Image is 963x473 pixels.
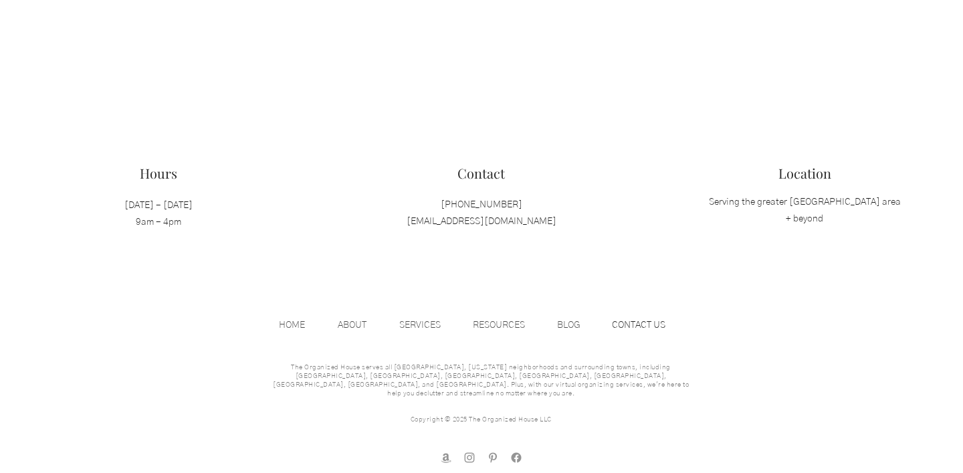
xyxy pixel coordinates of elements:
nav: Site [272,315,691,335]
span: [PHONE_NUMBER] [EMAIL_ADDRESS][DOMAIN_NAME] [407,200,556,226]
a: [PHONE_NUMBER][EMAIL_ADDRESS][DOMAIN_NAME] [407,200,556,226]
a: HOME [272,315,331,335]
p: SERVICES [393,315,447,335]
a: SERVICES [393,315,466,335]
p: BLOG [550,315,587,335]
img: Pinterest [486,451,500,464]
p: RESOURCES [466,315,532,335]
a: BLOG [550,315,605,335]
span: Serving the greater [GEOGRAPHIC_DATA] area [709,197,901,207]
img: Instagram [463,451,476,464]
span: [DATE] - [DATE] 9am - 4pm [124,201,193,227]
a: ABOUT [331,315,393,335]
span: Copyright © 2025 The Organized House LLC [411,416,552,423]
p: ABOUT [331,315,373,335]
span: Hours [140,164,177,182]
p: CONTACT US [605,315,672,335]
a: RESOURCES [466,315,550,335]
a: CONTACT US [605,315,691,335]
span: + beyond [786,214,823,223]
span: Contact [457,164,505,182]
span: The Organized House serves all [GEOGRAPHIC_DATA], [US_STATE] neighborhoods and surrounding towns,... [273,364,689,397]
img: amazon store front [439,451,453,464]
p: HOME [272,315,312,335]
ul: Social Bar [439,451,523,464]
img: facebook [510,451,523,464]
h6: Location [698,164,911,182]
